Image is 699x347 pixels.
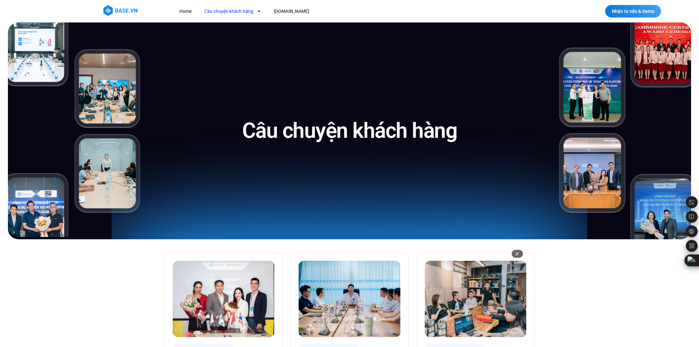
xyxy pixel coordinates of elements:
a: Home [174,5,197,18]
span: Nhận tư vấn & Demo [612,9,654,14]
a: Nhận tư vấn & Demo [605,5,661,18]
nav: Menu [174,5,430,18]
a: Câu chuyện khách hàng [199,5,266,18]
a: [DOMAIN_NAME] [269,5,314,18]
h1: Câu chuyện khách hàng [242,117,457,144]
